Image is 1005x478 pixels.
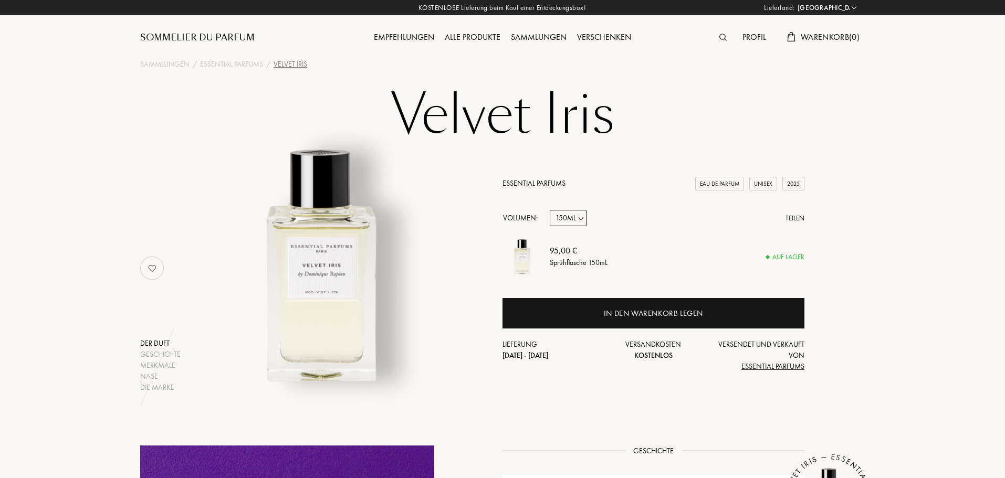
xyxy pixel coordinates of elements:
[192,133,452,393] img: Velvet Iris Essential Parfums
[200,59,263,70] a: Essential Parfums
[695,177,744,191] div: Eau de Parfum
[502,237,542,276] img: Velvet Iris Essential Parfums
[140,338,181,349] div: Der Duft
[140,31,255,44] a: Sommelier du Parfum
[737,31,771,43] a: Profil
[266,59,270,70] div: /
[764,3,795,13] span: Lieferland:
[604,307,703,320] div: In den Warenkorb legen
[193,59,197,70] div: /
[369,31,439,43] a: Empfehlungen
[634,350,673,360] span: Kostenlos
[502,178,566,188] a: Essential Parfums
[140,349,181,360] div: Geschichte
[439,31,506,45] div: Alle Produkte
[506,31,572,43] a: Sammlungen
[550,257,608,268] div: Sprühflasche 150mL
[140,371,181,382] div: Nase
[603,339,704,361] div: Versandkosten
[140,360,181,371] div: Merkmale
[274,59,307,70] div: Velvet Iris
[741,362,804,371] span: Essential Parfums
[439,31,506,43] a: Alle Produkte
[782,177,804,191] div: 2025
[737,31,771,45] div: Profil
[787,32,795,41] img: cart.svg
[719,34,727,41] img: search_icn.svg
[240,86,765,144] h1: Velvet Iris
[506,31,572,45] div: Sammlungen
[502,339,603,361] div: Lieferung
[369,31,439,45] div: Empfehlungen
[766,252,804,262] div: Auf Lager
[140,382,181,393] div: Die Marke
[786,213,804,224] div: Teilen
[704,339,804,372] div: Versendet und verkauft von
[502,350,548,360] span: [DATE] - [DATE]
[572,31,636,43] a: Verschenken
[749,177,777,191] div: Unisex
[502,210,543,226] div: Volumen:
[550,245,608,257] div: 95,00 €
[140,59,190,70] a: Sammlungen
[572,31,636,45] div: Verschenken
[142,258,163,279] img: no_like_p.png
[801,31,860,43] span: Warenkorb ( 0 )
